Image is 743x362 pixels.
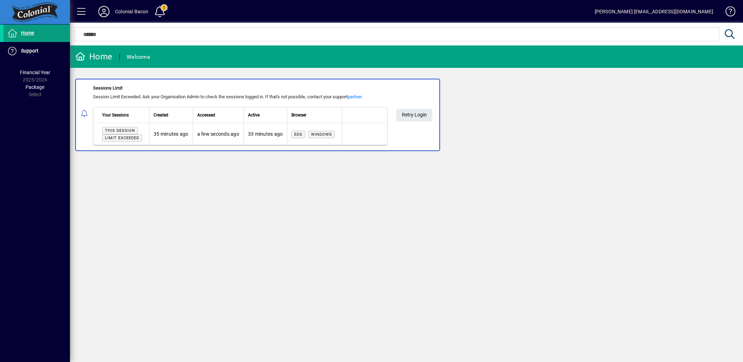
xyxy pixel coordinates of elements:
[396,109,432,121] button: Retry Login
[197,111,215,119] span: Accessed
[70,79,743,151] app-alert-notification-menu-item: Sessions Limit
[26,84,44,90] span: Package
[21,48,38,54] span: Support
[149,123,193,145] td: 35 minutes ago
[93,5,115,18] button: Profile
[348,94,361,99] a: partner
[75,51,112,62] div: Home
[21,30,34,36] span: Home
[243,123,287,145] td: 33 minutes ago
[127,51,150,63] div: Welcome
[402,109,427,121] span: Retry Login
[3,42,70,60] a: Support
[720,1,734,24] a: Knowledge Base
[105,128,135,133] span: This session
[291,111,306,119] span: Browser
[294,132,303,137] span: Edg
[248,111,260,119] span: Active
[102,111,129,119] span: Your Sessions
[93,85,388,92] div: Sessions Limit
[20,70,50,75] span: Financial Year
[193,123,243,145] td: a few seconds ago
[311,132,332,137] span: Windows
[154,111,168,119] span: Created
[105,136,139,140] span: Limit exceeded
[93,93,388,100] div: Session Limit Exceeded. Ask your Organisation Admin to check the sessions logged in. If that's no...
[115,6,148,17] div: Colonial Bacon
[595,6,713,17] div: [PERSON_NAME] [EMAIL_ADDRESS][DOMAIN_NAME]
